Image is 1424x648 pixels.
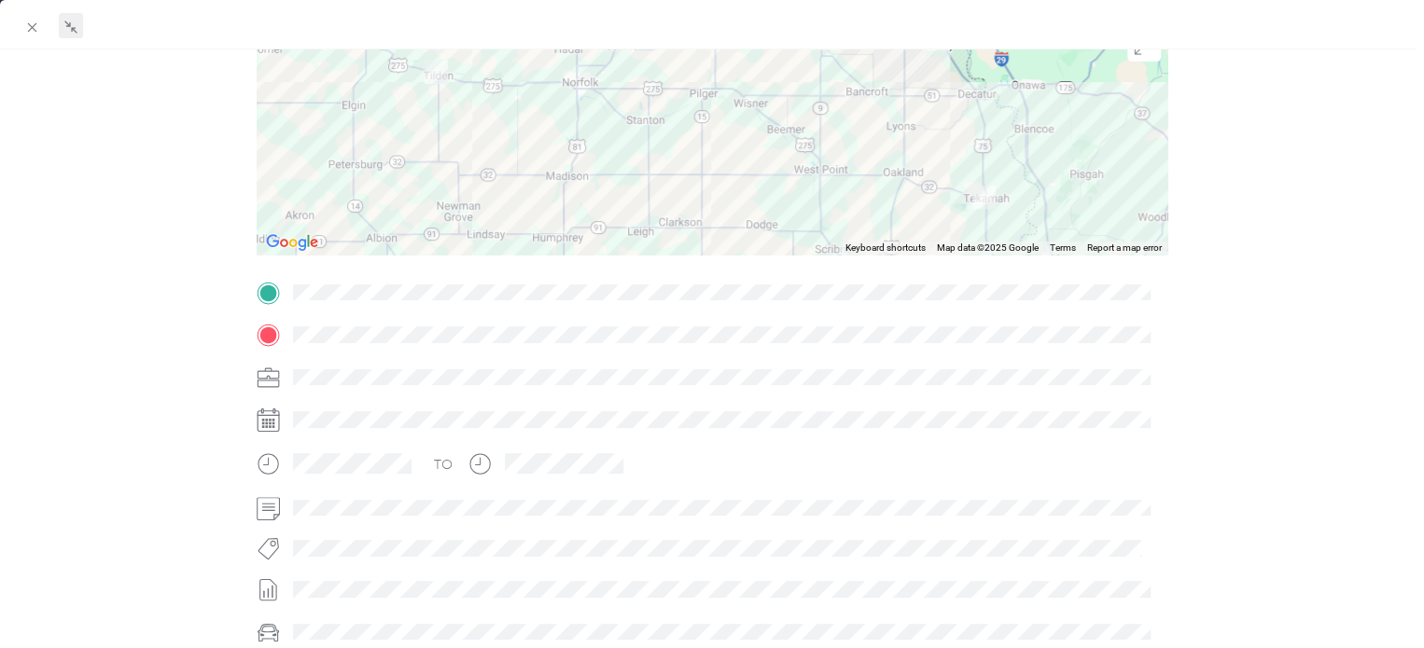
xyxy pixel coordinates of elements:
[1319,544,1424,648] iframe: Everlance-gr Chat Button Frame
[1087,242,1162,253] a: Report a map error
[261,230,323,255] img: Google
[434,455,453,475] div: TO
[845,241,926,255] button: Keyboard shortcuts
[1050,242,1076,253] a: Terms (opens in new tab)
[261,230,323,255] a: Open this area in Google Maps (opens a new window)
[937,242,1039,253] span: Map data ©2025 Google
